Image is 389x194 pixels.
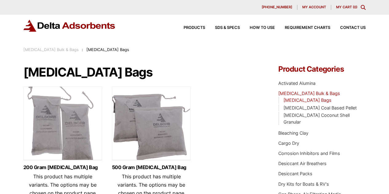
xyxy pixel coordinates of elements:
a: [PHONE_NUMBER] [257,5,297,10]
span: 0 [354,5,356,9]
span: Requirement Charts [285,26,330,30]
span: How to Use [250,26,275,30]
span: My account [302,6,326,9]
span: Contact Us [340,26,366,30]
a: Dry Kits for Boats & RV's [278,181,329,187]
a: 500 Gram [MEDICAL_DATA] Bag [112,165,191,170]
a: Bleaching Clay [278,130,308,136]
a: Contact Us [330,26,366,30]
div: Toggle Modal Content [361,5,366,10]
a: [MEDICAL_DATA] Bags [284,97,331,103]
a: Cargo Dry [278,141,299,146]
img: Delta Adsorbents [23,20,116,32]
a: Requirement Charts [275,26,330,30]
a: 200 Gram [MEDICAL_DATA] Bag [23,165,102,170]
a: Activated Alumina [278,81,316,86]
a: How to Use [240,26,275,30]
a: SDS & SPECS [205,26,240,30]
span: Products [184,26,205,30]
span: [PHONE_NUMBER] [262,6,292,9]
span: [MEDICAL_DATA] Bags [86,47,129,52]
a: [MEDICAL_DATA] Coconut Shell Granular [284,113,350,125]
h4: Product Categories [278,65,366,73]
span: SDS & SPECS [215,26,240,30]
a: [MEDICAL_DATA] Bulk & Bags [23,47,79,52]
a: Desiccant Air Breathers [278,161,327,166]
a: Desiccant Packs [278,171,312,176]
a: [MEDICAL_DATA] Coal Based Pellet [284,105,357,110]
h1: [MEDICAL_DATA] Bags [23,65,261,79]
a: My Cart (0) [336,5,357,9]
a: My account [297,5,331,10]
a: Corrosion Inhibitors and Films [278,151,340,156]
a: [MEDICAL_DATA] Bulk & Bags [278,91,340,96]
a: Products [174,26,205,30]
span: : [82,47,83,52]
